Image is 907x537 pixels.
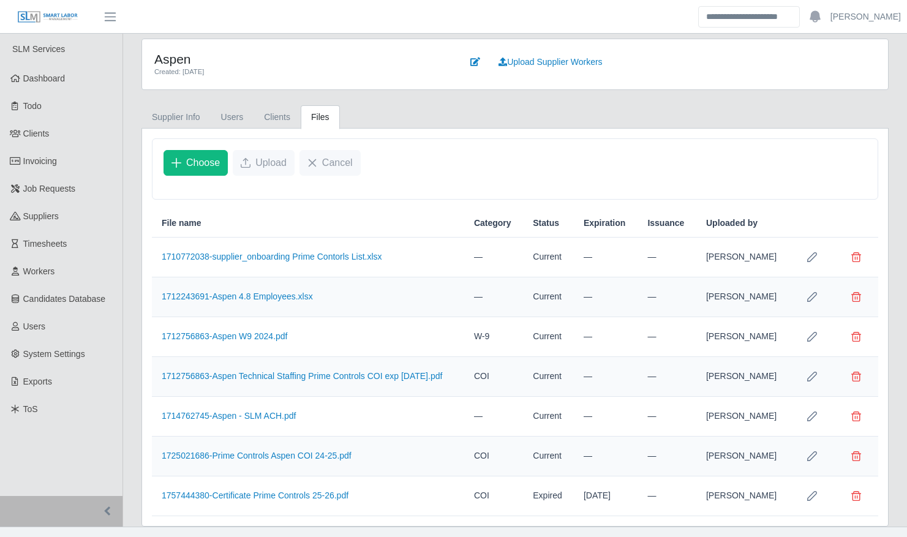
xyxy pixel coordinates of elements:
[800,245,824,269] button: Row Edit
[844,404,868,429] button: Delete file
[523,238,574,277] td: Current
[23,239,67,249] span: Timesheets
[464,277,523,317] td: —
[523,357,574,397] td: Current
[162,411,296,421] a: 1714762745-Aspen - SLM ACH.pdf
[154,51,444,67] h4: Aspen
[706,217,758,230] span: Uploaded by
[186,156,220,170] span: Choose
[464,437,523,476] td: COI
[800,404,824,429] button: Row Edit
[584,217,625,230] span: Expiration
[162,371,442,381] a: 1712756863-Aspen Technical Staffing Prime Controls COI exp [DATE].pdf
[23,294,106,304] span: Candidates Database
[647,217,684,230] span: Issuance
[844,484,868,508] button: Delete file
[638,238,696,277] td: —
[800,285,824,309] button: Row Edit
[574,476,638,516] td: [DATE]
[23,404,38,414] span: ToS
[696,357,790,397] td: [PERSON_NAME]
[830,10,901,23] a: [PERSON_NAME]
[162,331,288,341] a: 1712756863-Aspen W9 2024.pdf
[23,129,50,138] span: Clients
[638,476,696,516] td: —
[301,105,340,129] a: Files
[523,476,574,516] td: Expired
[491,51,610,73] a: Upload Supplier Workers
[23,101,42,111] span: Todo
[533,217,559,230] span: Status
[844,285,868,309] button: Delete file
[17,10,78,24] img: SLM Logo
[696,476,790,516] td: [PERSON_NAME]
[322,156,353,170] span: Cancel
[23,156,57,166] span: Invoicing
[23,211,59,221] span: Suppliers
[800,444,824,468] button: Row Edit
[23,349,85,359] span: System Settings
[464,317,523,357] td: W-9
[464,397,523,437] td: —
[23,377,52,386] span: Exports
[23,266,55,276] span: Workers
[12,44,65,54] span: SLM Services
[162,217,201,230] span: File name
[638,357,696,397] td: —
[638,437,696,476] td: —
[23,184,76,193] span: Job Requests
[23,73,66,83] span: Dashboard
[162,252,382,261] a: 1710772038-supplier_onboarding Prime Contorls List.xlsx
[162,451,352,460] a: 1725021686-Prime Controls Aspen COI 24-25.pdf
[211,105,254,129] a: Users
[574,238,638,277] td: —
[696,317,790,357] td: [PERSON_NAME]
[523,317,574,357] td: Current
[464,238,523,277] td: —
[696,397,790,437] td: [PERSON_NAME]
[464,476,523,516] td: COI
[23,321,46,331] span: Users
[574,277,638,317] td: —
[254,105,301,129] a: Clients
[574,437,638,476] td: —
[638,277,696,317] td: —
[141,105,211,129] a: Supplier Info
[154,67,444,77] div: Created: [DATE]
[574,317,638,357] td: —
[574,357,638,397] td: —
[464,357,523,397] td: COI
[638,317,696,357] td: —
[299,150,361,176] button: Cancel
[844,364,868,389] button: Delete file
[255,156,287,170] span: Upload
[164,150,228,176] button: Choose
[233,150,295,176] button: Upload
[800,484,824,508] button: Row Edit
[523,277,574,317] td: Current
[800,325,824,349] button: Row Edit
[523,397,574,437] td: Current
[474,217,511,230] span: Category
[844,245,868,269] button: Delete file
[574,397,638,437] td: —
[698,6,800,28] input: Search
[696,277,790,317] td: [PERSON_NAME]
[800,364,824,389] button: Row Edit
[844,444,868,468] button: Delete file
[638,397,696,437] td: —
[696,238,790,277] td: [PERSON_NAME]
[162,291,313,301] a: 1712243691-Aspen 4.8 Employees.xlsx
[162,490,348,500] a: 1757444380-Certificate Prime Controls 25-26.pdf
[523,437,574,476] td: Current
[696,437,790,476] td: [PERSON_NAME]
[844,325,868,349] button: Delete file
